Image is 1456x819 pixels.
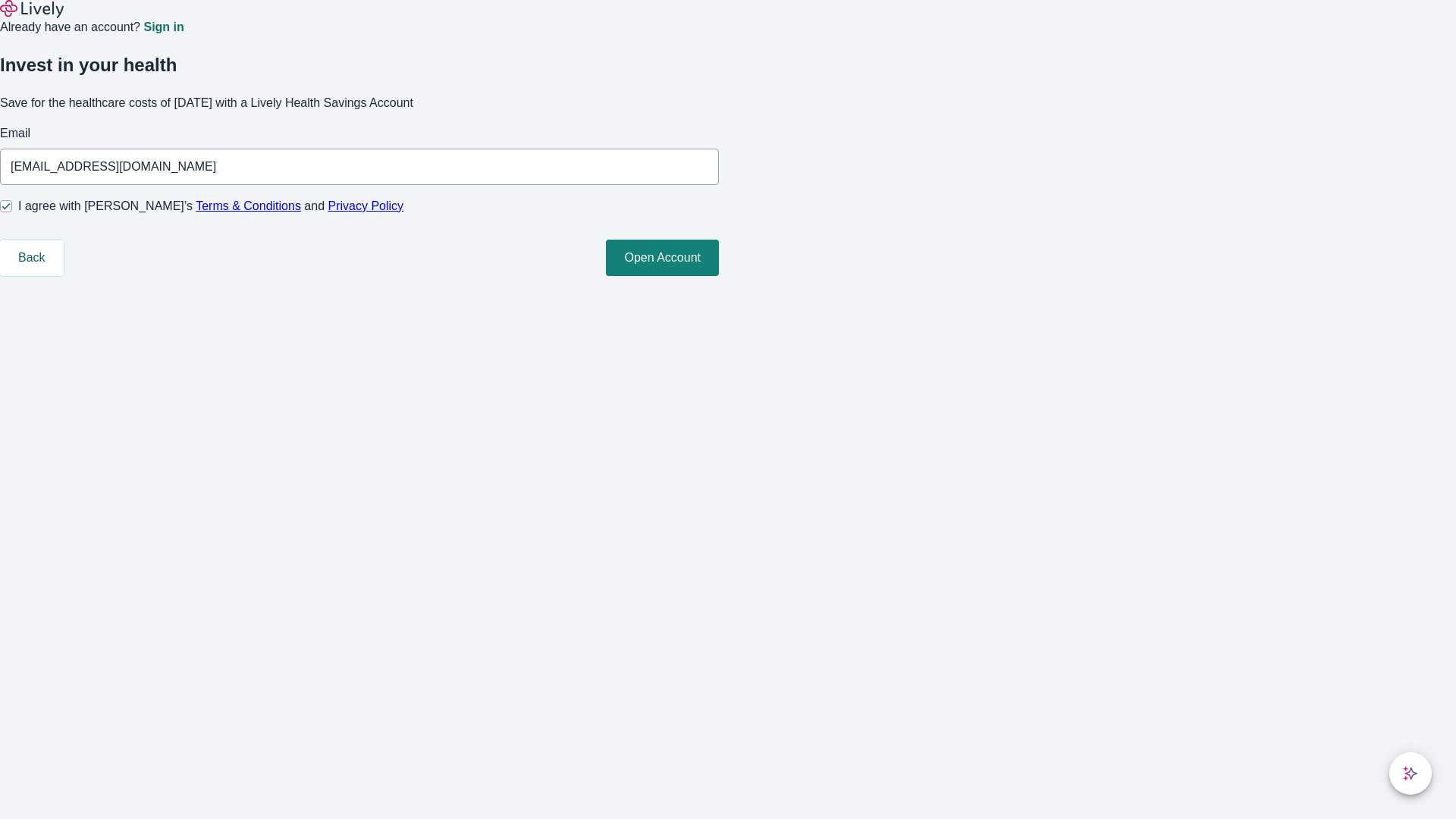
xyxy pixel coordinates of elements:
a: Terms & Conditions [196,199,301,212]
span: I agree with [PERSON_NAME]’s and [18,197,403,215]
a: Privacy Policy [328,199,404,212]
button: Open Account [606,240,719,276]
button: chat [1389,752,1432,795]
svg: Lively AI Assistant [1403,766,1418,781]
a: Sign in [143,21,184,33]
